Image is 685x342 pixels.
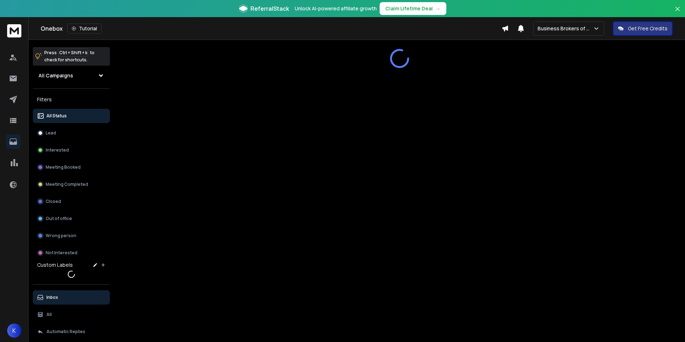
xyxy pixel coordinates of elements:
p: Unlock AI-powered affiliate growth [295,5,377,12]
p: Meeting Booked [46,164,81,170]
button: Wrong person [33,229,110,243]
p: Meeting Completed [46,182,88,187]
button: Automatic Replies [33,325,110,339]
button: Meeting Completed [33,177,110,192]
span: → [436,5,441,12]
button: Interested [33,143,110,157]
span: Ctrl + Shift + k [58,49,88,57]
button: All Campaigns [33,68,110,83]
button: Close banner [673,4,682,21]
p: Business Brokers of AZ [538,25,593,32]
p: Wrong person [46,233,76,239]
button: All Status [33,109,110,123]
p: Interested [46,147,69,153]
p: All [46,312,52,317]
button: Lead [33,126,110,140]
button: Inbox [33,290,110,305]
button: K [7,323,21,338]
h3: Filters [33,95,110,104]
p: Get Free Credits [628,25,668,32]
p: Automatic Replies [46,329,85,335]
p: Inbox [46,295,58,300]
button: Out of office [33,211,110,226]
p: All Status [46,113,67,119]
div: Onebox [41,24,502,34]
span: ReferralStack [250,4,289,13]
button: Meeting Booked [33,160,110,174]
p: Not Interested [46,250,77,256]
button: Closed [33,194,110,209]
button: All [33,307,110,322]
button: Not Interested [33,246,110,260]
p: Lead [46,130,56,136]
button: Claim Lifetime Deal→ [380,2,446,15]
button: Get Free Credits [613,21,673,36]
h3: Custom Labels [37,261,73,269]
p: Closed [46,199,61,204]
button: Tutorial [67,24,102,34]
h1: All Campaigns [39,72,73,79]
p: Press to check for shortcuts. [44,49,95,63]
p: Out of office [46,216,72,221]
